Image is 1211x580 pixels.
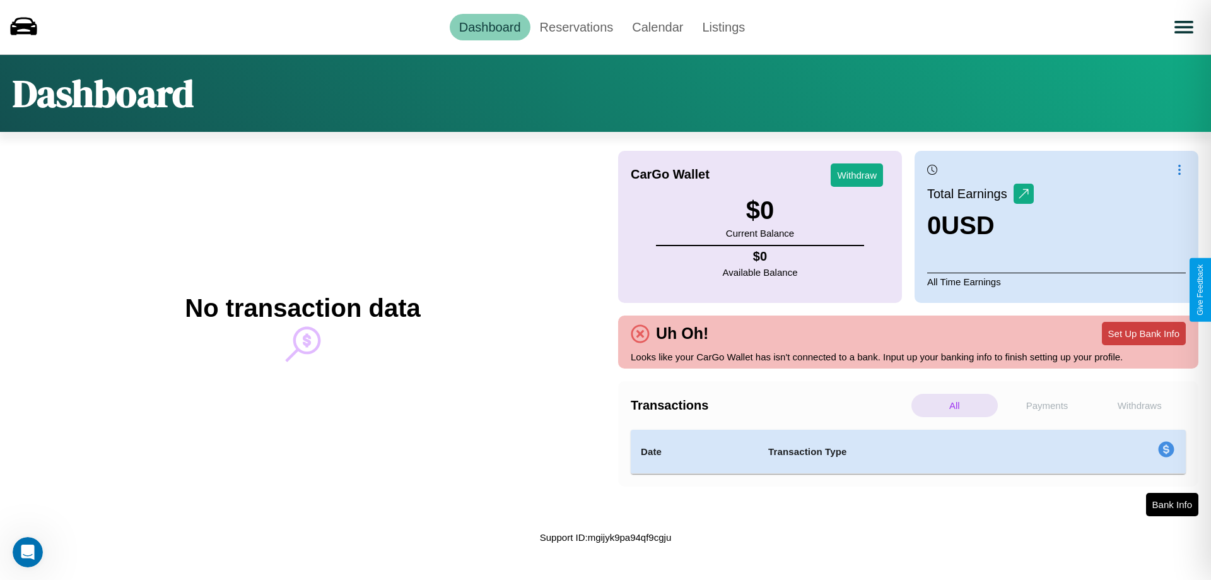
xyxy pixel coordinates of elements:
[723,264,798,281] p: Available Balance
[1004,394,1091,417] p: Payments
[693,14,754,40] a: Listings
[13,537,43,567] iframe: Intercom live chat
[1102,322,1186,345] button: Set Up Bank Info
[185,294,420,323] h2: No transaction data
[1196,264,1205,316] div: Give Feedback
[927,273,1186,290] p: All Time Earnings
[1166,9,1202,45] button: Open menu
[641,444,748,459] h4: Date
[540,529,671,546] p: Support ID: mgijyk9pa94qf9cgju
[768,444,1055,459] h4: Transaction Type
[631,430,1186,474] table: simple table
[631,348,1186,365] p: Looks like your CarGo Wallet has isn't connected to a bank. Input up your banking info to finish ...
[13,68,194,119] h1: Dashboard
[650,324,715,343] h4: Uh Oh!
[927,211,1034,240] h3: 0 USD
[623,14,693,40] a: Calendar
[1096,394,1183,417] p: Withdraws
[927,182,1014,205] p: Total Earnings
[631,167,710,182] h4: CarGo Wallet
[450,14,530,40] a: Dashboard
[726,225,794,242] p: Current Balance
[831,163,883,187] button: Withdraw
[631,398,908,413] h4: Transactions
[911,394,998,417] p: All
[723,249,798,264] h4: $ 0
[1146,493,1198,516] button: Bank Info
[726,196,794,225] h3: $ 0
[530,14,623,40] a: Reservations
